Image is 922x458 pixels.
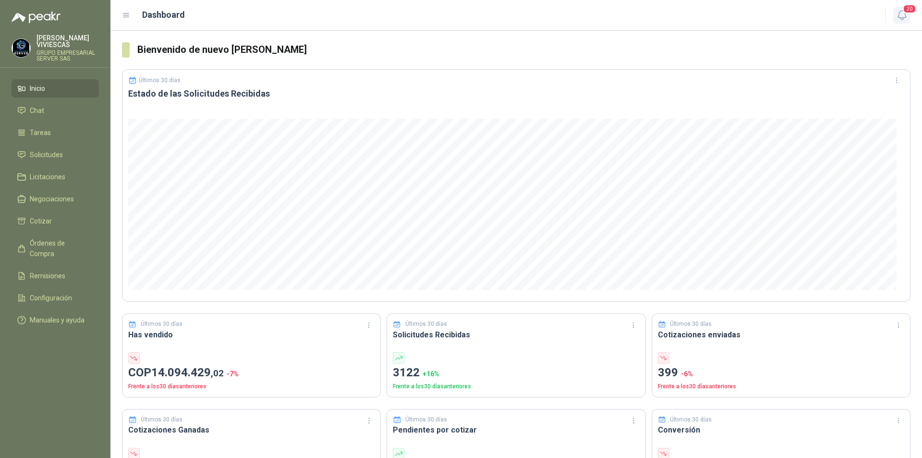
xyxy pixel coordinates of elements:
span: Inicio [30,83,45,94]
h3: Cotizaciones enviadas [658,329,904,341]
h3: Conversión [658,424,904,436]
span: Configuración [30,293,72,303]
h3: Bienvenido de nuevo [PERSON_NAME] [137,42,910,57]
a: Licitaciones [12,168,99,186]
h1: Dashboard [142,8,185,22]
a: Manuales y ayuda [12,311,99,329]
p: 399 [658,364,904,382]
span: Tareas [30,127,51,138]
p: Últimos 30 días [670,320,712,329]
a: Chat [12,101,99,120]
span: + 16 % [423,370,439,378]
h3: Estado de las Solicitudes Recibidas [128,88,904,99]
h3: Cotizaciones Ganadas [128,424,375,436]
span: 14.094.429 [151,366,224,379]
a: Cotizar [12,212,99,230]
span: Órdenes de Compra [30,238,90,259]
button: 20 [893,7,910,24]
p: GRUPO EMPRESARIAL SERVER SAS [36,50,99,62]
span: Remisiones [30,271,65,281]
p: Últimos 30 días [141,415,182,424]
a: Solicitudes [12,146,99,164]
img: Logo peakr [12,12,61,23]
p: Últimos 30 días [141,320,182,329]
p: Últimos 30 días [139,77,181,84]
p: [PERSON_NAME] VIVIESCAS [36,35,99,48]
span: -6 % [681,370,693,378]
span: ,02 [211,368,224,379]
p: Frente a los 30 días anteriores [658,382,904,391]
span: Solicitudes [30,149,63,160]
p: Frente a los 30 días anteriores [128,382,375,391]
a: Configuración [12,289,99,307]
a: Tareas [12,124,99,142]
span: Cotizar [30,216,52,226]
a: Órdenes de Compra [12,234,99,263]
a: Remisiones [12,267,99,285]
a: Negociaciones [12,190,99,208]
h3: Has vendido [128,329,375,341]
span: Negociaciones [30,194,74,204]
a: Inicio [12,79,99,98]
p: Últimos 30 días [405,320,447,329]
p: COP [128,364,375,382]
span: 20 [903,4,916,13]
span: Manuales y ayuda [30,315,85,325]
span: Licitaciones [30,172,65,182]
span: -7 % [227,370,239,378]
p: 3122 [393,364,639,382]
h3: Solicitudes Recibidas [393,329,639,341]
p: Últimos 30 días [670,415,712,424]
span: Chat [30,105,44,116]
h3: Pendientes por cotizar [393,424,639,436]
p: Frente a los 30 días anteriores [393,382,639,391]
p: Últimos 30 días [405,415,447,424]
img: Company Logo [12,39,30,57]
